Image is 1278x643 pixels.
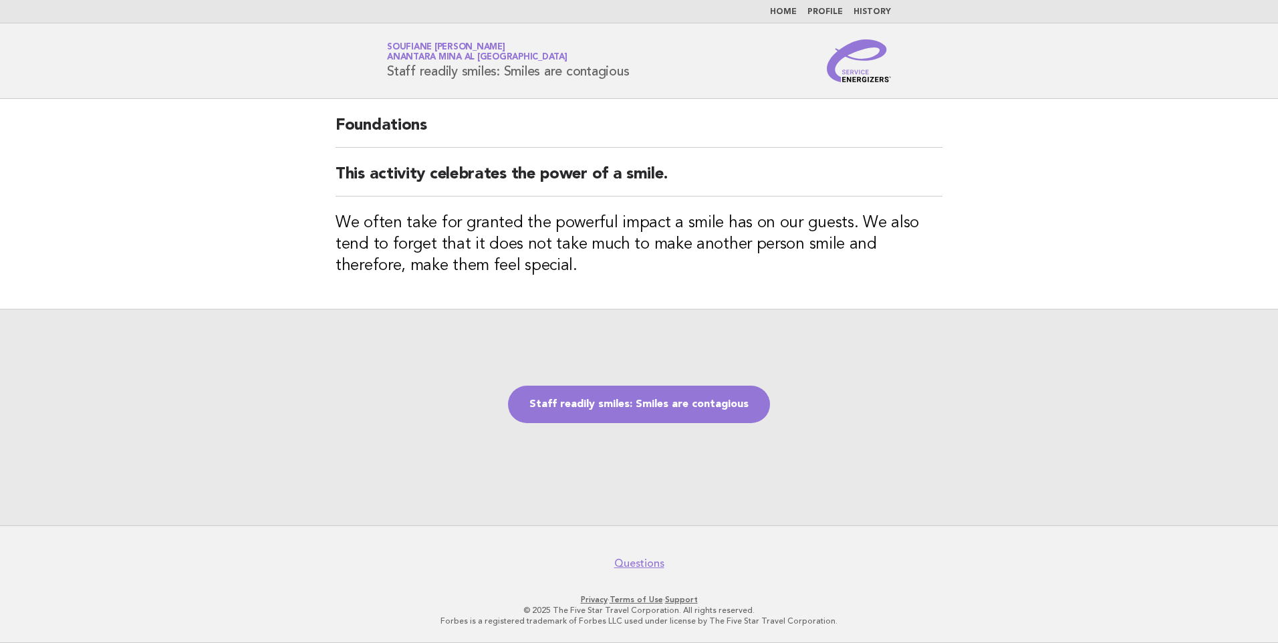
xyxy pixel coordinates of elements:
[230,605,1048,616] p: © 2025 The Five Star Travel Corporation. All rights reserved.
[230,594,1048,605] p: · ·
[508,386,770,423] a: Staff readily smiles: Smiles are contagious
[387,43,567,61] a: Soufiane [PERSON_NAME]Anantara Mina al [GEOGRAPHIC_DATA]
[336,164,942,197] h2: This activity celebrates the power of a smile.
[770,8,797,16] a: Home
[230,616,1048,626] p: Forbes is a registered trademark of Forbes LLC used under license by The Five Star Travel Corpora...
[827,39,891,82] img: Service Energizers
[387,43,629,78] h1: Staff readily smiles: Smiles are contagious
[336,213,942,277] h3: We often take for granted the powerful impact a smile has on our guests. We also tend to forget t...
[665,595,698,604] a: Support
[336,115,942,148] h2: Foundations
[614,557,664,570] a: Questions
[581,595,608,604] a: Privacy
[854,8,891,16] a: History
[807,8,843,16] a: Profile
[610,595,663,604] a: Terms of Use
[387,53,567,62] span: Anantara Mina al [GEOGRAPHIC_DATA]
